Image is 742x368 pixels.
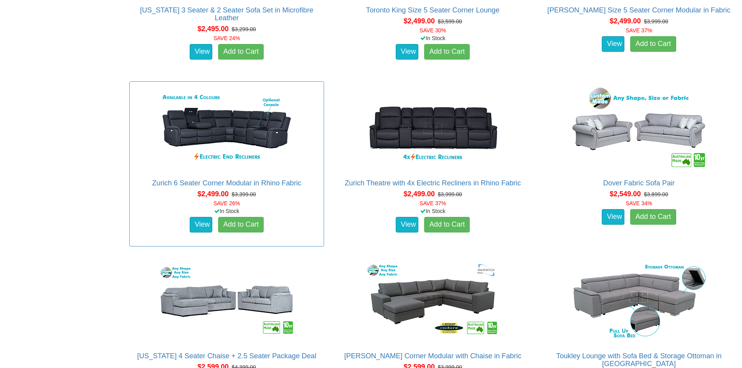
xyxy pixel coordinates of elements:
[630,209,676,225] a: Add to Cart
[419,200,446,206] font: SAVE 37%
[190,44,212,60] a: View
[232,191,256,197] del: $3,399.00
[396,44,418,60] a: View
[334,34,532,42] div: In Stock
[610,190,641,198] span: $2,549.00
[218,217,264,232] a: Add to Cart
[197,190,229,198] span: $2,499.00
[404,17,435,25] span: $2,499.00
[363,86,503,171] img: Zurich Theatre with 4x Electric Recliners in Rhino Fabric
[630,36,676,52] a: Add to Cart
[128,207,325,215] div: In Stock
[644,18,668,25] del: $3,999.00
[137,352,316,360] a: [US_STATE] 4 Seater Chaise + 2.5 Seater Package Deal
[424,44,470,60] a: Add to Cart
[569,259,709,344] img: Toukley Lounge with Sofa Bed & Storage Ottoman in Fabric
[213,200,240,206] font: SAVE 26%
[140,6,314,22] a: [US_STATE] 3 Seater & 2 Seater Sofa Set in Microfibre Leather
[152,179,301,187] a: Zurich 6 Seater Corner Modular in Rhino Fabric
[547,6,730,14] a: [PERSON_NAME] Size 5 Seater Corner Modular in Fabric
[157,259,297,344] img: Texas 4 Seater Chaise + 2.5 Seater Package Deal
[603,179,675,187] a: Dover Fabric Sofa Pair
[602,209,624,225] a: View
[190,217,212,232] a: View
[438,18,462,25] del: $3,599.00
[424,217,470,232] a: Add to Cart
[197,25,229,33] span: $2,495.00
[157,86,297,171] img: Zurich 6 Seater Corner Modular in Rhino Fabric
[396,217,418,232] a: View
[602,36,624,52] a: View
[438,191,462,197] del: $3,999.00
[626,200,652,206] font: SAVE 34%
[610,17,641,25] span: $2,499.00
[363,259,503,344] img: Morton Corner Modular with Chaise in Fabric
[556,352,722,368] a: Toukley Lounge with Sofa Bed & Storage Ottoman in [GEOGRAPHIC_DATA]
[366,6,500,14] a: Toronto King Size 5 Seater Corner Lounge
[626,27,652,33] font: SAVE 37%
[419,27,446,33] font: SAVE 30%
[232,26,256,32] del: $3,299.00
[218,44,264,60] a: Add to Cart
[344,352,522,360] a: [PERSON_NAME] Corner Modular with Chaise in Fabric
[213,35,240,41] font: SAVE 24%
[404,190,435,198] span: $2,499.00
[569,86,709,171] img: Dover Fabric Sofa Pair
[644,191,668,197] del: $3,899.00
[345,179,521,187] a: Zurich Theatre with 4x Electric Recliners in Rhino Fabric
[334,207,532,215] div: In Stock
